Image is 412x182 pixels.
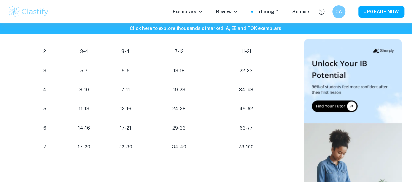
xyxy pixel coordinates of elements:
[69,85,99,94] p: 8-10
[216,8,238,15] p: Review
[69,124,99,133] p: 14-16
[110,47,142,56] p: 3-4
[216,47,276,56] p: 11-21
[69,105,99,113] p: 11-13
[316,6,327,17] button: Help and Feedback
[335,8,343,15] h6: CA
[110,66,142,75] p: 5-6
[332,5,345,18] button: CA
[110,143,142,151] p: 22-30
[152,105,206,113] p: 24-28
[358,6,404,18] button: UPGRADE NOW
[31,143,59,151] p: 7
[173,8,203,15] p: Exemplars
[216,124,276,133] p: 63-77
[31,85,59,94] p: 4
[216,85,276,94] p: 34-48
[152,85,206,94] p: 19-23
[69,66,99,75] p: 5-7
[8,5,49,18] img: Clastify logo
[216,66,276,75] p: 22-33
[69,143,99,151] p: 17-20
[110,124,142,133] p: 17-21
[31,47,59,56] p: 2
[69,47,99,56] p: 3-4
[31,105,59,113] p: 5
[152,66,206,75] p: 13-18
[31,66,59,75] p: 3
[254,8,279,15] a: Tutoring
[216,143,276,151] p: 78-100
[31,124,59,133] p: 6
[110,85,142,94] p: 7-11
[110,105,142,113] p: 12-16
[152,47,206,56] p: 7-12
[152,143,206,151] p: 34-40
[152,124,206,133] p: 29-33
[216,105,276,113] p: 49-62
[292,8,311,15] a: Schools
[1,25,411,32] h6: Click here to explore thousands of marked IA, EE and TOK exemplars !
